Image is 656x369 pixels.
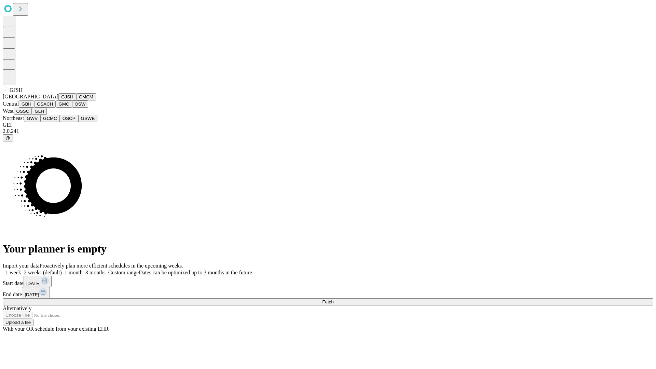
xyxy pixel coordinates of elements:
[10,87,23,93] span: GJSH
[65,270,83,275] span: 1 month
[3,94,58,99] span: [GEOGRAPHIC_DATA]
[19,100,34,108] button: GBH
[76,93,96,100] button: GMCM
[108,270,139,275] span: Custom range
[85,270,106,275] span: 3 months
[24,276,52,287] button: [DATE]
[14,108,32,115] button: OSSC
[3,101,19,107] span: Central
[78,115,98,122] button: GSWB
[3,319,33,326] button: Upload a file
[3,298,653,305] button: Fetch
[34,100,56,108] button: GSACH
[322,299,333,304] span: Fetch
[58,93,76,100] button: GJSH
[40,263,183,269] span: Proactively plan more efficient schedules in the upcoming weeks.
[3,108,14,114] span: West
[22,287,50,298] button: [DATE]
[26,281,41,286] span: [DATE]
[5,135,10,140] span: @
[40,115,60,122] button: GCMC
[3,305,31,311] span: Alternatively
[24,270,62,275] span: 2 weeks (default)
[3,276,653,287] div: Start date
[72,100,88,108] button: OSW
[3,287,653,298] div: End date
[3,122,653,128] div: GEI
[56,100,72,108] button: GMC
[60,115,78,122] button: OSCP
[25,292,39,297] span: [DATE]
[32,108,46,115] button: GLH
[139,270,253,275] span: Dates can be optimized up to 3 months in the future.
[3,243,653,255] h1: Your planner is empty
[24,115,40,122] button: GWV
[3,134,13,141] button: @
[3,128,653,134] div: 2.0.241
[3,326,109,332] span: With your OR schedule from your existing EHR
[5,270,21,275] span: 1 week
[3,115,24,121] span: Northeast
[3,263,40,269] span: Import your data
